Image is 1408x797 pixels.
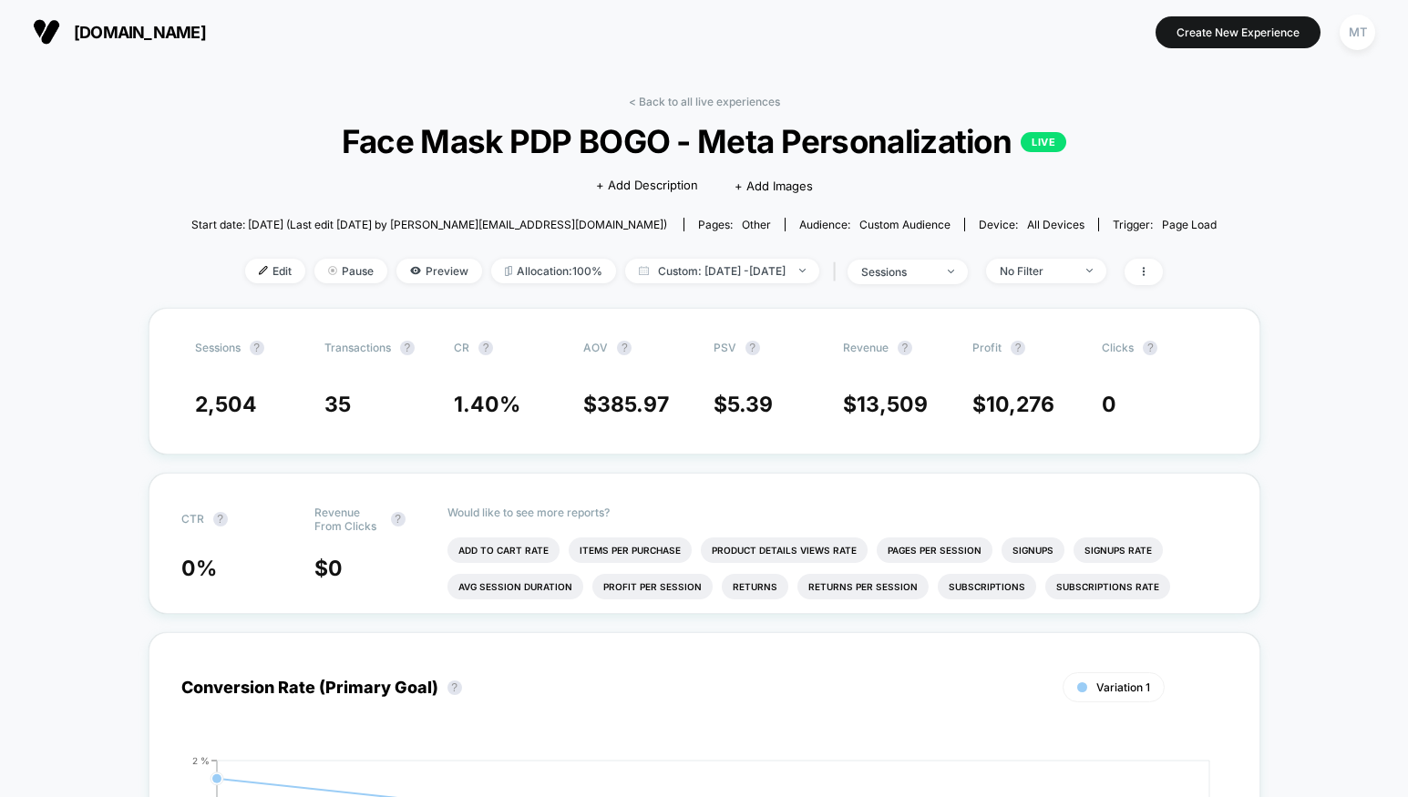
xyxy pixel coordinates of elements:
span: $ [843,392,928,417]
button: ? [1143,341,1157,355]
button: ? [617,341,632,355]
p: Would like to see more reports? [447,506,1228,519]
li: Subscriptions [938,574,1036,599]
span: AOV [583,341,608,354]
img: Visually logo [33,18,60,46]
span: $ [583,392,669,417]
span: CR [454,341,469,354]
a: < Back to all live experiences [629,95,780,108]
li: Subscriptions Rate [1045,574,1170,599]
span: Face Mask PDP BOGO - Meta Personalization [242,122,1165,160]
span: 5.39 [727,392,773,417]
span: Transactions [324,341,391,354]
span: Sessions [195,341,241,354]
img: rebalance [505,266,512,276]
span: Revenue From Clicks [314,506,382,533]
li: Profit Per Session [592,574,713,599]
span: 1.40 % [454,392,520,417]
button: ? [213,512,228,526]
div: No Filter [1000,264,1073,278]
p: LIVE [1021,132,1066,152]
span: Clicks [1102,341,1134,354]
span: $ [972,392,1054,417]
button: ? [478,341,493,355]
div: Trigger: [1113,218,1217,231]
span: Edit [245,259,305,283]
span: 10,276 [986,392,1054,417]
button: ? [745,341,760,355]
li: Returns [722,574,788,599]
span: + Add Images [735,179,813,193]
span: Page Load [1162,218,1217,231]
img: calendar [639,266,649,275]
li: Signups Rate [1074,537,1163,563]
span: Variation 1 [1096,680,1150,694]
img: end [948,270,954,273]
button: MT [1334,14,1381,51]
span: 385.97 [597,392,669,417]
span: 0 % [181,556,217,581]
span: Revenue [843,341,889,354]
li: Pages Per Session [877,537,992,563]
button: Create New Experience [1156,16,1321,48]
div: Pages: [698,218,771,231]
span: Custom Audience [859,218,951,231]
button: ? [898,341,912,355]
span: Custom: [DATE] - [DATE] [625,259,819,283]
span: | [828,259,848,285]
span: Pause [314,259,387,283]
span: $ [714,392,773,417]
span: [DOMAIN_NAME] [74,23,206,42]
li: Returns Per Session [797,574,929,599]
div: sessions [861,265,934,279]
button: ? [1011,341,1025,355]
img: end [328,266,337,275]
button: ? [391,512,406,526]
span: 35 [324,392,351,417]
div: Audience: [799,218,951,231]
span: 13,509 [857,392,928,417]
span: Profit [972,341,1002,354]
span: other [742,218,771,231]
span: Allocation: 100% [491,259,616,283]
img: end [1086,269,1093,272]
button: ? [447,680,462,695]
span: 0 [1102,392,1116,417]
div: MT [1340,15,1375,50]
span: Preview [396,259,482,283]
tspan: 2 % [192,755,210,766]
span: 2,504 [195,392,257,417]
img: end [799,269,806,272]
span: Start date: [DATE] (Last edit [DATE] by [PERSON_NAME][EMAIL_ADDRESS][DOMAIN_NAME]) [191,218,667,231]
button: ? [250,341,264,355]
li: Items Per Purchase [569,537,692,563]
img: edit [259,266,268,275]
span: Device: [964,218,1098,231]
span: 0 [328,556,343,581]
span: $ [314,556,343,581]
span: PSV [714,341,736,354]
button: [DOMAIN_NAME] [27,17,211,46]
span: all devices [1027,218,1084,231]
span: CTR [181,512,204,526]
li: Signups [1002,537,1064,563]
li: Avg Session Duration [447,574,583,599]
button: ? [400,341,415,355]
span: + Add Description [596,177,698,195]
li: Product Details Views Rate [701,537,868,563]
li: Add To Cart Rate [447,537,560,563]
